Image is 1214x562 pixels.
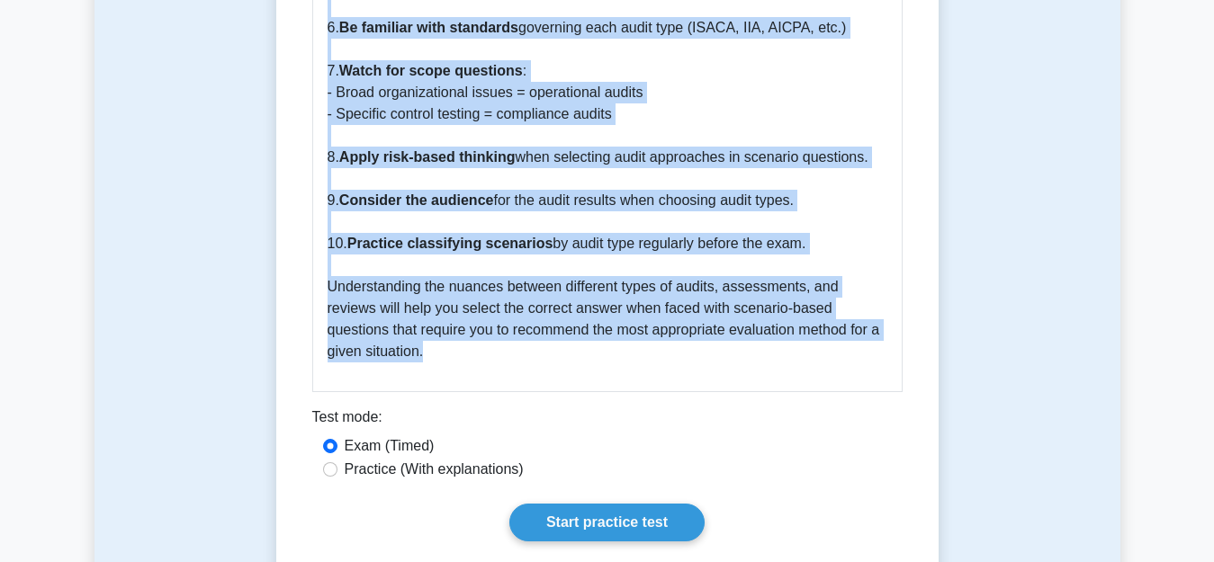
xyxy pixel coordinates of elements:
a: Start practice test [509,504,705,541]
b: Consider the audience [339,192,494,208]
b: Watch for scope questions [339,63,523,78]
b: Be familiar with standards [339,20,518,35]
b: Apply risk-based thinking [339,149,516,165]
b: Practice classifying scenarios [347,236,553,251]
label: Practice (With explanations) [345,459,524,480]
label: Exam (Timed) [345,435,435,457]
div: Test mode: [312,406,903,435]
